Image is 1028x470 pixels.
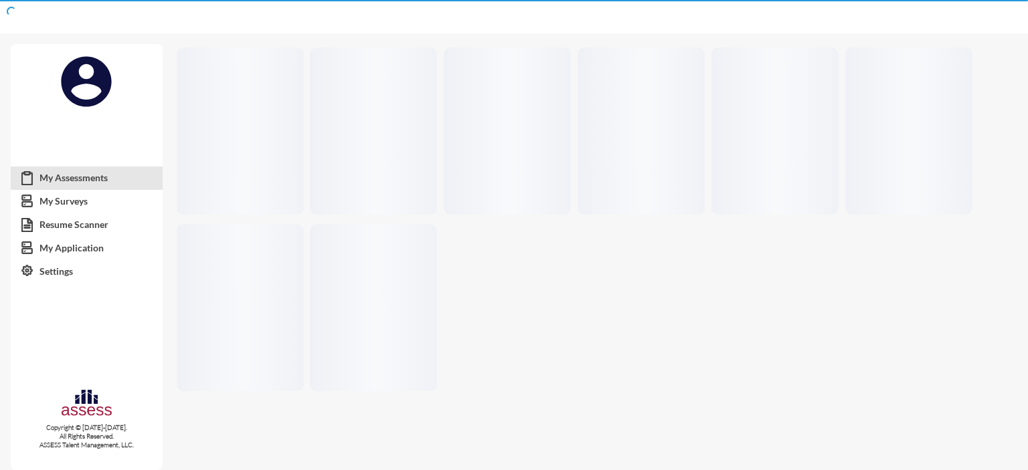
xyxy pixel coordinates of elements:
a: My Surveys [11,189,163,213]
a: Settings [11,259,163,283]
p: Copyright © [DATE]-[DATE]. All Rights Reserved. ASSESS Talent Management, LLC. [11,423,163,449]
a: Resume Scanner [11,213,163,237]
img: defaultimage.svg [60,55,113,108]
img: assesscompany-logo.png [60,388,113,421]
a: My Application [11,236,163,260]
a: My Assessments [11,166,163,190]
